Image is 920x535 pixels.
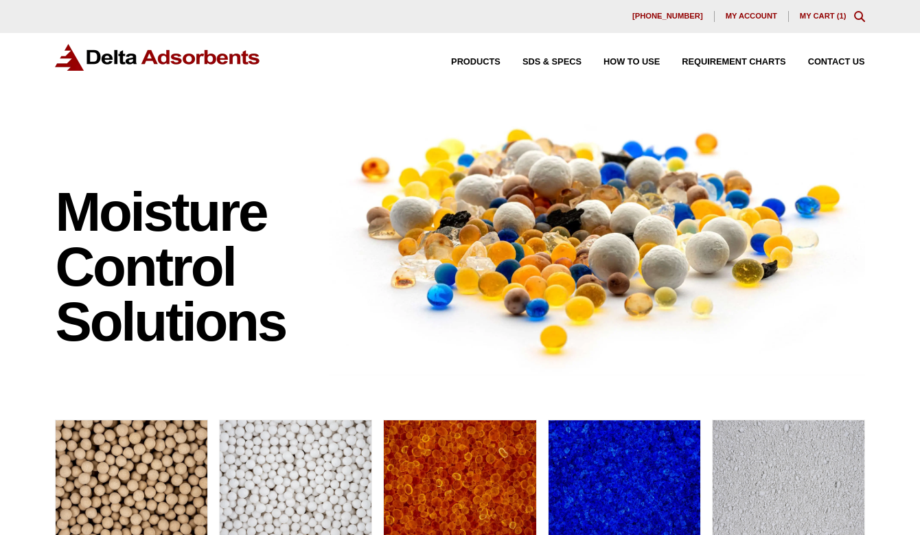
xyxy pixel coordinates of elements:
span: Products [451,58,501,67]
img: Image [329,104,865,376]
a: My account [715,11,789,22]
span: My account [726,12,777,20]
span: How to Use [603,58,660,67]
img: Delta Adsorbents [55,44,261,71]
a: Contact Us [786,58,865,67]
span: Requirement Charts [682,58,785,67]
a: SDS & SPECS [501,58,582,67]
a: My Cart (1) [800,12,847,20]
h1: Moisture Control Solutions [55,185,315,350]
span: Contact Us [808,58,865,67]
div: Toggle Modal Content [854,11,865,22]
a: Requirement Charts [660,58,785,67]
a: Products [429,58,501,67]
span: [PHONE_NUMBER] [632,12,703,20]
a: How to Use [582,58,660,67]
span: SDS & SPECS [522,58,582,67]
span: 1 [839,12,843,20]
a: [PHONE_NUMBER] [621,11,715,22]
